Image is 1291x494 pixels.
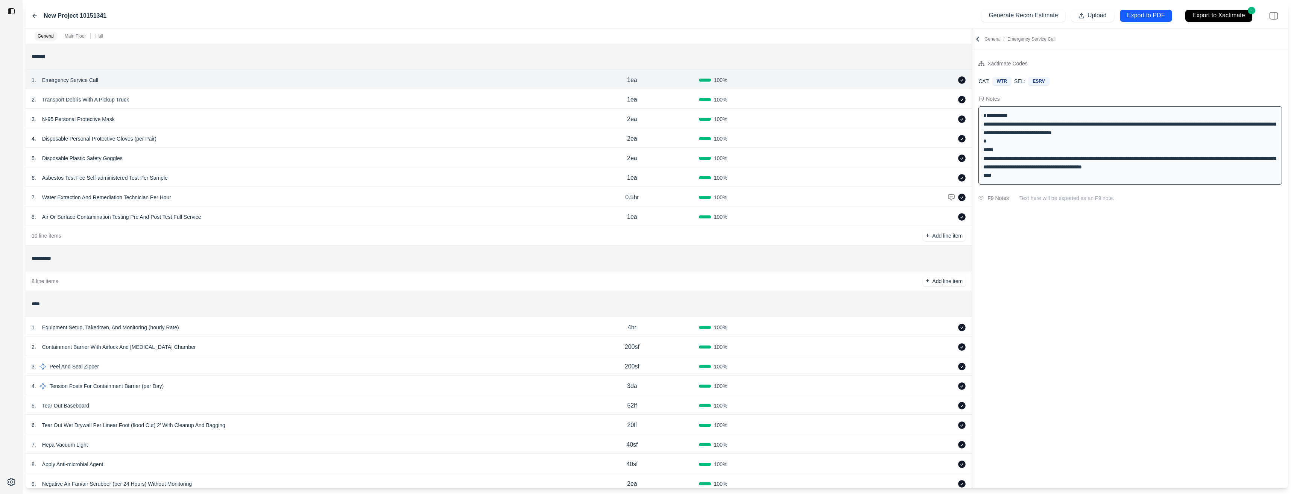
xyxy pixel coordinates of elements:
[714,194,728,201] span: 100 %
[627,95,637,104] p: 1ea
[32,174,36,182] p: 6 .
[32,382,36,390] p: 4 .
[1028,77,1049,85] div: ESRV
[32,421,36,429] p: 6 .
[625,342,639,352] p: 200sf
[923,276,966,286] button: +Add line item
[932,277,963,285] p: Add line item
[978,77,989,85] p: CAT:
[32,402,36,409] p: 5 .
[714,174,728,182] span: 100 %
[714,441,728,449] span: 100 %
[714,213,728,221] span: 100 %
[948,194,955,201] img: comment
[39,212,204,222] p: Air Or Surface Contamination Testing Pre And Post Test Full Service
[1001,36,1007,42] span: /
[8,8,15,15] img: toggle sidebar
[932,232,963,239] p: Add line item
[65,33,86,39] p: Main Floor
[39,153,126,164] p: Disposable Plastic Safety Goggles
[714,363,728,370] span: 100 %
[627,115,637,124] p: 2ea
[32,213,36,221] p: 8 .
[39,342,199,352] p: Containment Barrier With Airlock And [MEDICAL_DATA] Chamber
[626,440,638,449] p: 40sf
[1014,77,1025,85] p: SEL:
[32,441,36,449] p: 7 .
[1192,11,1245,20] p: Export to Xactimate
[1265,8,1282,24] img: right-panel.svg
[1071,10,1114,22] button: Upload
[981,10,1065,22] button: Generate Recon Estimate
[984,36,1056,42] p: General
[625,362,639,371] p: 200sf
[714,324,728,331] span: 100 %
[32,461,36,468] p: 8 .
[39,479,195,489] p: Negative Air Fan/air Scrubber (per 24 Hours) Without Monitoring
[714,135,728,142] span: 100 %
[32,155,36,162] p: 5 .
[32,96,36,103] p: 2 .
[1178,6,1259,25] button: Export to Xactimate
[39,439,91,450] p: Hepa Vacuum Light
[627,401,637,410] p: 52lf
[32,277,58,285] p: 8 line items
[714,155,728,162] span: 100 %
[39,114,118,124] p: N-95 Personal Protective Mask
[923,230,966,241] button: +Add line item
[44,11,106,20] label: New Project 10151341
[714,382,728,390] span: 100 %
[47,381,167,391] p: Tension Posts For Containment Barrier (per Day)
[926,231,929,240] p: +
[32,363,36,370] p: 3 .
[39,173,171,183] p: Asbestos Test Fee Self-administered Test Per Sample
[47,361,102,372] p: Peel And Seal Zipper
[1120,10,1172,22] button: Export to PDF
[627,154,637,163] p: 2ea
[714,421,728,429] span: 100 %
[987,59,1028,68] div: Xactimate Codes
[39,94,132,105] p: Transport Debris With A Pickup Truck
[39,400,92,411] p: Tear Out Baseboard
[1007,36,1056,42] span: Emergency Service Call
[714,402,728,409] span: 100 %
[32,76,36,84] p: 1 .
[32,135,36,142] p: 4 .
[714,76,728,84] span: 100 %
[627,421,637,430] p: 20lf
[39,420,228,430] p: Tear Out Wet Drywall Per Linear Foot (flood Cut) 2' With Cleanup And Bagging
[627,76,637,85] p: 1ea
[39,133,159,144] p: Disposable Personal Protective Gloves (per Pair)
[987,194,1009,203] div: F9 Notes
[627,382,637,391] p: 3da
[627,212,637,221] p: 1ea
[32,232,61,239] p: 10 line items
[714,96,728,103] span: 100 %
[38,33,54,39] p: General
[1185,10,1252,22] button: Export to Xactimate
[626,460,638,469] p: 40sf
[986,95,1000,103] div: Notes
[978,196,984,200] img: comment
[39,75,101,85] p: Emergency Service Call
[1127,11,1165,20] p: Export to PDF
[39,322,182,333] p: Equipment Setup, Takedown, And Monitoring (hourly Rate)
[989,11,1058,20] p: Generate Recon Estimate
[32,115,36,123] p: 3 .
[627,134,637,143] p: 2ea
[714,461,728,468] span: 100 %
[32,480,36,488] p: 9 .
[625,193,639,202] p: 0.5hr
[926,277,929,285] p: +
[714,480,728,488] span: 100 %
[628,323,636,332] p: 4hr
[32,343,36,351] p: 2 .
[32,194,36,201] p: 7 .
[1087,11,1107,20] p: Upload
[39,192,174,203] p: Water Extraction And Remediation Technician Per Hour
[714,343,728,351] span: 100 %
[627,479,637,488] p: 2ea
[32,324,36,331] p: 1 .
[714,115,728,123] span: 100 %
[95,33,103,39] p: Hall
